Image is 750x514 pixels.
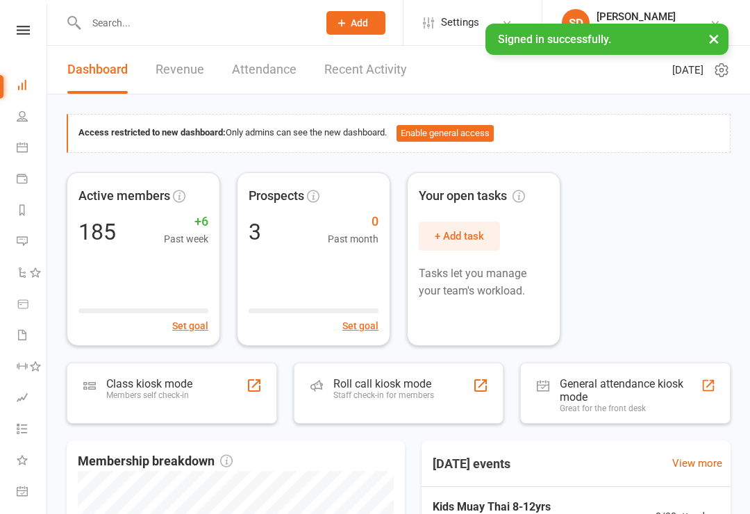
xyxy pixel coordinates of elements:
a: Reports [17,196,48,227]
div: Only admins can see the new dashboard. [78,125,719,142]
div: Staff check-in for members [333,390,434,400]
button: + Add task [419,222,500,251]
input: Search... [82,13,308,33]
a: Revenue [156,46,204,94]
strong: Access restricted to new dashboard: [78,127,226,138]
h3: [DATE] events [422,451,522,476]
a: Calendar [17,133,48,165]
span: Signed in successfully. [498,33,611,46]
span: Active members [78,186,170,206]
a: General attendance kiosk mode [17,477,48,508]
div: 3 [249,221,261,243]
button: × [701,24,726,53]
span: Past month [328,231,378,247]
span: Past week [164,231,208,247]
div: Members self check-in [106,390,192,400]
span: Membership breakdown [78,451,233,472]
button: Enable general access [397,125,494,142]
button: Set goal [342,318,378,333]
a: Dashboard [17,71,48,102]
a: Dashboard [67,46,128,94]
a: Recent Activity [324,46,407,94]
div: 185 [78,221,116,243]
a: View more [672,455,722,472]
div: [PERSON_NAME] [597,10,683,23]
a: Assessments [17,383,48,415]
a: People [17,102,48,133]
div: SD [562,9,590,37]
span: Add [351,17,368,28]
span: +6 [164,212,208,232]
p: Tasks let you manage your team's workload. [419,265,549,300]
div: Third Eye Muay Thai [597,23,683,35]
a: Payments [17,165,48,196]
div: Roll call kiosk mode [333,377,434,390]
button: Set goal [172,318,208,333]
span: Prospects [249,186,304,206]
span: [DATE] [672,62,703,78]
span: Your open tasks [419,186,525,206]
span: Settings [441,7,479,38]
div: General attendance kiosk mode [560,377,701,404]
button: Add [326,11,385,35]
div: Class kiosk mode [106,377,192,390]
a: Product Sales [17,290,48,321]
span: 0 [328,212,378,232]
a: What's New [17,446,48,477]
div: Great for the front desk [560,404,701,413]
a: Attendance [232,46,297,94]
